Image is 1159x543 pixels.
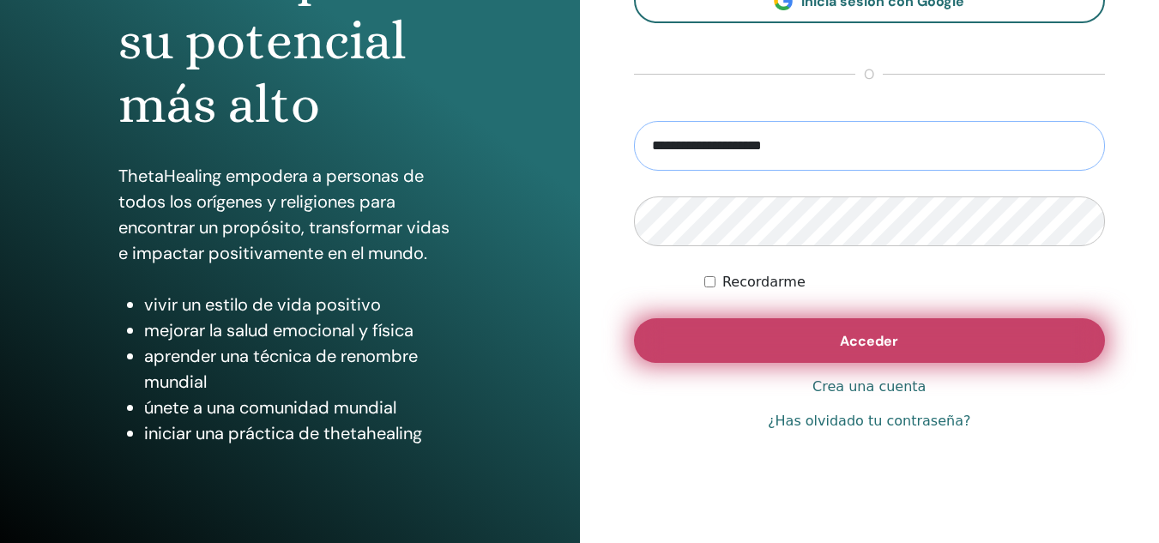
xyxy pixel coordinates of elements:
p: ThetaHealing empodera a personas de todos los orígenes y religiones para encontrar un propósito, ... [118,163,462,266]
li: únete a una comunidad mundial [144,395,462,420]
span: Acceder [840,332,898,350]
button: Acceder [634,318,1106,363]
div: Mantenerme autenticado indefinidamente o hasta cerrar la sesión manualmente [704,272,1105,293]
li: vivir un estilo de vida positivo [144,292,462,317]
li: mejorar la salud emocional y física [144,317,462,343]
label: Recordarme [722,272,806,293]
li: iniciar una práctica de thetahealing [144,420,462,446]
a: ¿Has olvidado tu contraseña? [768,411,970,431]
a: Crea una cuenta [812,377,926,397]
li: aprender una técnica de renombre mundial [144,343,462,395]
span: o [855,64,883,85]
